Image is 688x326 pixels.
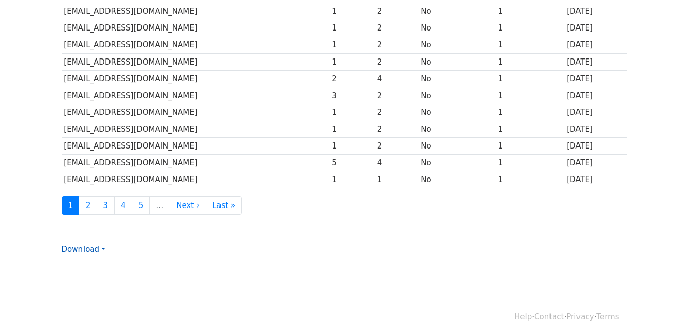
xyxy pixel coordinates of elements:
[564,138,626,155] td: [DATE]
[596,312,619,321] a: Terms
[418,3,495,20] td: No
[496,104,565,121] td: 1
[564,171,626,188] td: [DATE]
[375,171,418,188] td: 1
[62,171,329,188] td: [EMAIL_ADDRESS][DOMAIN_NAME]
[329,53,375,70] td: 1
[375,138,418,155] td: 2
[62,138,329,155] td: [EMAIL_ADDRESS][DOMAIN_NAME]
[62,121,329,138] td: [EMAIL_ADDRESS][DOMAIN_NAME]
[418,104,495,121] td: No
[564,104,626,121] td: [DATE]
[329,20,375,37] td: 1
[62,155,329,171] td: [EMAIL_ADDRESS][DOMAIN_NAME]
[496,138,565,155] td: 1
[418,70,495,87] td: No
[329,171,375,188] td: 1
[375,104,418,121] td: 2
[329,138,375,155] td: 1
[329,70,375,87] td: 2
[637,277,688,326] iframe: Chat Widget
[534,312,564,321] a: Contact
[564,70,626,87] td: [DATE]
[206,196,242,215] a: Last »
[496,121,565,138] td: 1
[329,3,375,20] td: 1
[375,87,418,104] td: 2
[62,20,329,37] td: [EMAIL_ADDRESS][DOMAIN_NAME]
[62,70,329,87] td: [EMAIL_ADDRESS][DOMAIN_NAME]
[514,312,532,321] a: Help
[62,3,329,20] td: [EMAIL_ADDRESS][DOMAIN_NAME]
[97,196,115,215] a: 3
[418,155,495,171] td: No
[418,37,495,53] td: No
[496,53,565,70] td: 1
[418,53,495,70] td: No
[496,3,565,20] td: 1
[375,20,418,37] td: 2
[329,155,375,171] td: 5
[132,196,150,215] a: 5
[564,3,626,20] td: [DATE]
[496,155,565,171] td: 1
[564,53,626,70] td: [DATE]
[329,104,375,121] td: 1
[375,70,418,87] td: 4
[564,121,626,138] td: [DATE]
[496,70,565,87] td: 1
[375,121,418,138] td: 2
[564,20,626,37] td: [DATE]
[496,171,565,188] td: 1
[564,37,626,53] td: [DATE]
[418,87,495,104] td: No
[418,20,495,37] td: No
[375,37,418,53] td: 2
[62,196,80,215] a: 1
[564,155,626,171] td: [DATE]
[418,138,495,155] td: No
[496,37,565,53] td: 1
[418,121,495,138] td: No
[566,312,594,321] a: Privacy
[496,87,565,104] td: 1
[62,87,329,104] td: [EMAIL_ADDRESS][DOMAIN_NAME]
[62,104,329,121] td: [EMAIL_ADDRESS][DOMAIN_NAME]
[329,121,375,138] td: 1
[329,87,375,104] td: 3
[62,245,105,254] a: Download
[79,196,97,215] a: 2
[170,196,206,215] a: Next ›
[496,20,565,37] td: 1
[62,53,329,70] td: [EMAIL_ADDRESS][DOMAIN_NAME]
[62,37,329,53] td: [EMAIL_ADDRESS][DOMAIN_NAME]
[418,171,495,188] td: No
[564,87,626,104] td: [DATE]
[375,53,418,70] td: 2
[329,37,375,53] td: 1
[114,196,132,215] a: 4
[375,3,418,20] td: 2
[375,155,418,171] td: 4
